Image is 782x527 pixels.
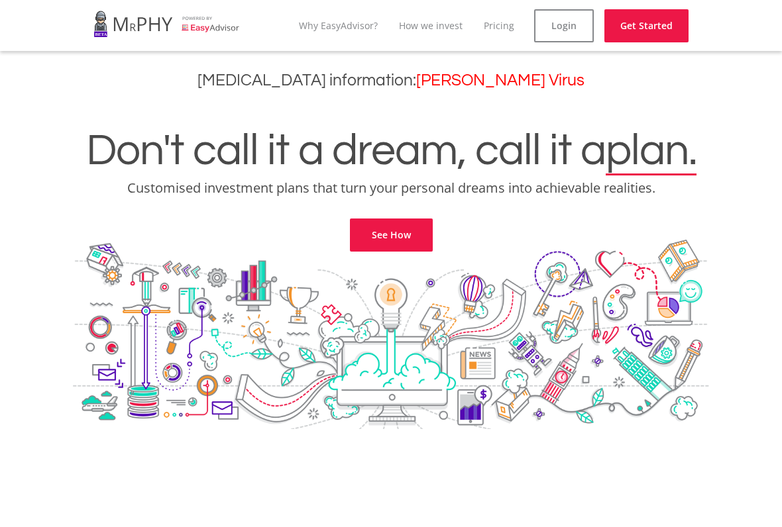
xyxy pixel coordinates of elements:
[10,128,772,173] h1: Don't call it a dream, call it a
[606,128,697,173] span: plan.
[10,71,772,90] h3: [MEDICAL_DATA] information:
[416,72,585,89] a: [PERSON_NAME] Virus
[604,9,689,42] a: Get Started
[484,19,514,32] a: Pricing
[399,19,463,32] a: How we invest
[350,218,433,252] a: See How
[534,9,594,42] a: Login
[10,179,772,197] p: Customised investment plans that turn your personal dreams into achievable realities.
[299,19,378,32] a: Why EasyAdvisor?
